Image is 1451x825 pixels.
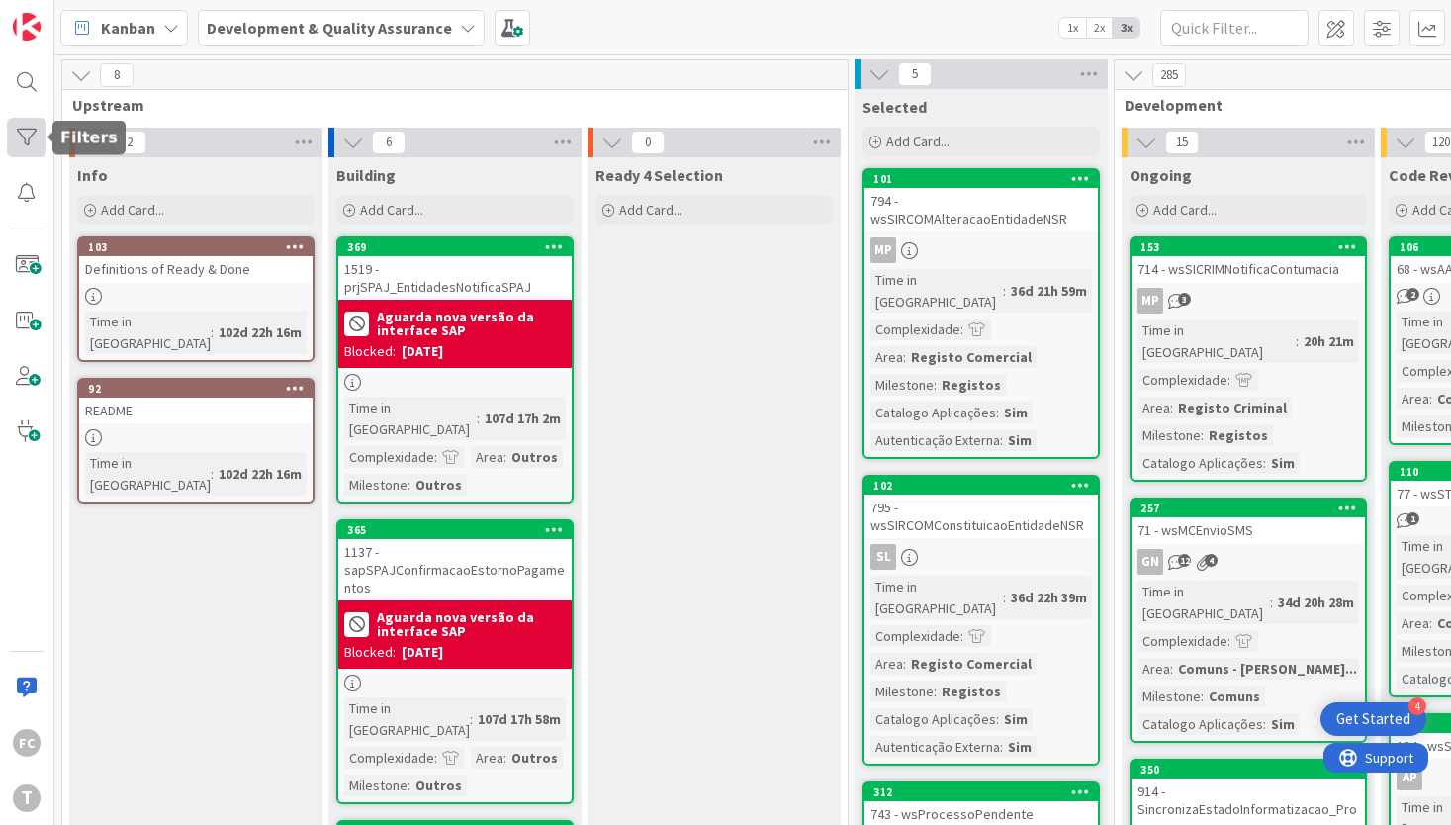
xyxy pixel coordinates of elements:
div: Sim [999,402,1033,423]
div: Catalogo Aplicações [1137,452,1263,474]
span: : [434,747,437,769]
div: Registo Comercial [906,346,1037,368]
span: : [1201,686,1204,707]
div: 103 [79,238,313,256]
span: : [1000,736,1003,758]
div: Time in [GEOGRAPHIC_DATA] [1137,320,1296,363]
div: Blocked: [344,341,396,362]
div: 36d 22h 39m [1006,587,1092,608]
div: Catalogo Aplicações [870,402,996,423]
div: Area [471,747,503,769]
div: Milestone [1137,686,1201,707]
div: Registos [937,681,1006,702]
div: Sim [1266,452,1300,474]
div: Sim [1003,429,1037,451]
span: : [960,319,963,340]
div: 107d 17h 2m [480,408,566,429]
div: 1137 - sapSPAJConfirmacaoEstornoPagamentos [338,539,572,600]
div: 102d 22h 16m [214,463,307,485]
div: 257 [1132,500,1365,517]
div: [DATE] [402,341,443,362]
div: MP [870,237,896,263]
span: : [1170,658,1173,680]
div: Area [870,346,903,368]
div: FC [13,729,41,757]
div: Area [870,653,903,675]
div: 101 [873,172,1098,186]
div: MP [1137,288,1163,314]
div: Complexidade [870,319,960,340]
span: 1 [1406,512,1419,525]
div: Catalogo Aplicações [870,708,996,730]
div: README [79,398,313,423]
div: 794 - wsSIRCOMAlteracaoEntidadeNSR [864,188,1098,231]
div: 102 [873,479,1098,493]
div: Time in [GEOGRAPHIC_DATA] [85,452,211,496]
div: 92 [88,382,313,396]
div: Time in [GEOGRAPHIC_DATA] [870,576,1003,619]
h5: Filters [60,129,118,147]
span: Upstream [72,95,823,115]
span: : [434,446,437,468]
span: : [1227,630,1230,652]
div: 365 [338,521,572,539]
span: Building [336,165,396,185]
div: 71 - wsMCEnvioSMS [1132,517,1365,543]
span: : [503,747,506,769]
div: Open Get Started checklist, remaining modules: 4 [1320,702,1426,736]
span: 6 [372,131,406,154]
span: : [1270,592,1273,613]
div: 101794 - wsSIRCOMAlteracaoEntidadeNSR [864,170,1098,231]
div: Registos [1204,424,1273,446]
div: 34d 20h 28m [1273,592,1359,613]
div: Milestone [870,681,934,702]
span: : [211,463,214,485]
span: 0 [631,131,665,154]
span: 1x [1059,18,1086,38]
span: : [503,446,506,468]
div: 153 [1132,238,1365,256]
input: Quick Filter... [1160,10,1309,46]
div: Sim [1266,713,1300,735]
div: Complexidade [1137,630,1227,652]
div: 107d 17h 58m [473,708,566,730]
div: 795 - wsSIRCOMConstituicaoEntidadeNSR [864,495,1098,538]
span: 5 [898,62,932,86]
div: 3651137 - sapSPAJConfirmacaoEstornoPagamentos [338,521,572,600]
span: : [1000,429,1003,451]
span: 12 [1178,554,1191,567]
div: Complexidade [344,446,434,468]
div: GN [1132,549,1365,575]
span: Info [77,165,108,185]
span: Add Card... [1153,201,1217,219]
div: Milestone [344,775,408,796]
div: Sim [1003,736,1037,758]
div: 714 - wsSICRIMNotificaContumacia [1132,256,1365,282]
span: 2x [1086,18,1113,38]
div: Milestone [870,374,934,396]
div: MP [864,237,1098,263]
div: 350 [1140,763,1365,777]
span: Add Card... [101,201,164,219]
span: : [934,374,937,396]
span: : [1263,452,1266,474]
span: : [903,653,906,675]
span: : [1263,713,1266,735]
div: [DATE] [402,642,443,663]
b: Aguarda nova versão da interface SAP [377,310,566,337]
div: AP [1397,765,1422,790]
div: Time in [GEOGRAPHIC_DATA] [344,697,470,741]
div: Area [1137,397,1170,418]
div: 1519 - prjSPAJ_EntidadesNotificaSPAJ [338,256,572,300]
div: 369 [347,240,572,254]
div: Autenticação Externa [870,429,1000,451]
div: 25771 - wsMCEnvioSMS [1132,500,1365,543]
span: Add Card... [619,201,682,219]
div: 312 [864,783,1098,801]
div: Comuns [1204,686,1265,707]
div: Area [1397,388,1429,410]
span: 2 [113,131,146,154]
div: Registos [937,374,1006,396]
span: Kanban [101,16,155,40]
div: 103Definitions of Ready & Done [79,238,313,282]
